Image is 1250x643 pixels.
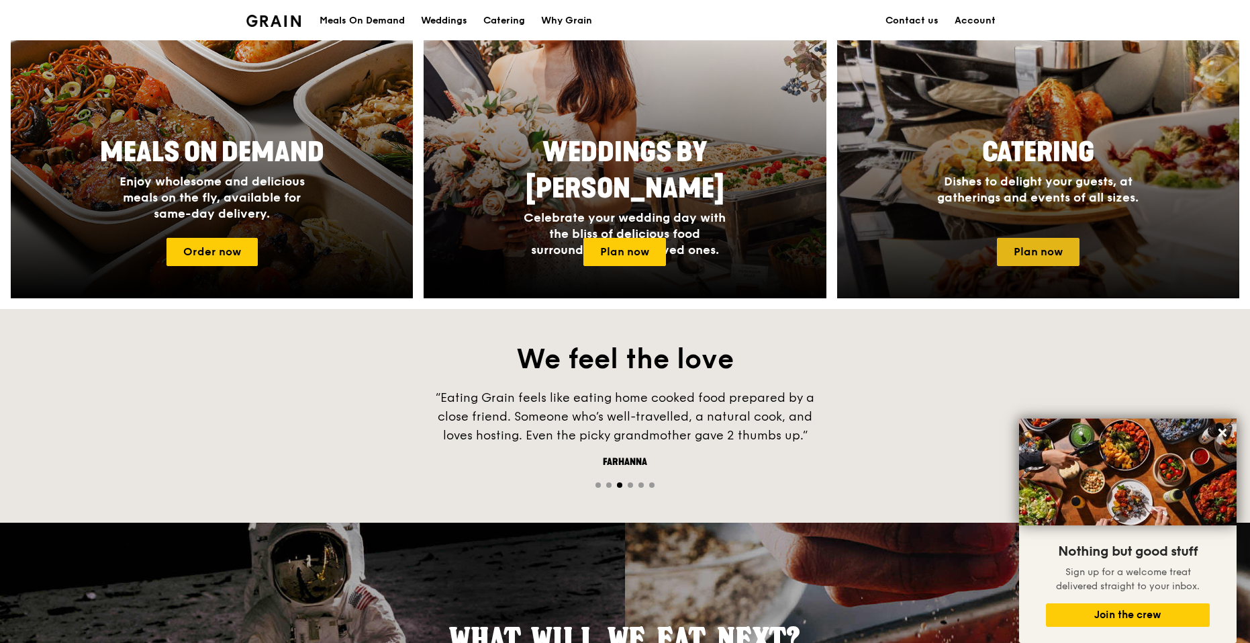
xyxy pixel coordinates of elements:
div: Why Grain [541,1,592,41]
span: Dishes to delight your guests, at gatherings and events of all sizes. [937,174,1139,205]
a: Contact us [877,1,947,41]
span: Celebrate your wedding day with the bliss of delicious food surrounded by your loved ones. [524,210,726,257]
span: Sign up for a welcome treat delivered straight to your inbox. [1056,566,1200,592]
a: Weddings [413,1,475,41]
span: Enjoy wholesome and delicious meals on the fly, available for same-day delivery. [119,174,305,221]
span: Go to slide 4 [628,482,633,488]
div: “Eating Grain feels like eating home cooked food prepared by a close friend. Someone who’s well-t... [424,388,826,445]
a: Catering [475,1,533,41]
img: Grain [246,15,301,27]
span: Go to slide 6 [649,482,655,488]
span: Go to slide 2 [606,482,612,488]
a: Order now [166,238,258,266]
a: Account [947,1,1004,41]
span: Nothing but good stuff [1058,544,1198,560]
button: Join the crew [1046,603,1210,627]
a: Why Grain [533,1,600,41]
a: Plan now [583,238,666,266]
span: Meals On Demand [100,136,324,169]
span: Catering [982,136,1094,169]
div: Catering [483,1,525,41]
span: Go to slide 3 [617,482,622,488]
img: DSC07876-Edit02-Large.jpeg [1019,419,1237,525]
div: Weddings [421,1,467,41]
span: Weddings by [PERSON_NAME] [526,136,724,205]
div: Farhanna [424,456,826,469]
div: Meals On Demand [320,1,405,41]
span: Go to slide 1 [595,482,601,488]
span: Go to slide 5 [638,482,644,488]
a: Plan now [997,238,1079,266]
button: Close [1212,422,1233,443]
